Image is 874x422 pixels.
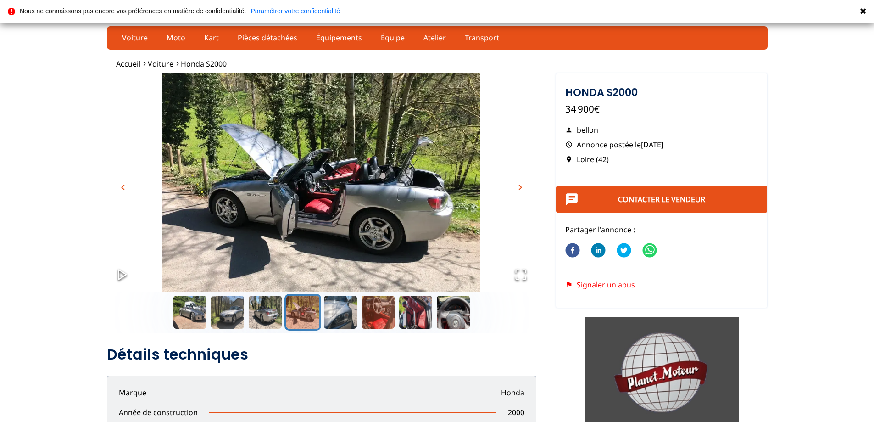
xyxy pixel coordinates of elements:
[117,182,128,193] span: chevron_left
[397,294,434,331] button: Go to Slide 7
[515,182,526,193] span: chevron_right
[116,30,154,45] a: Voiture
[322,294,359,331] button: Go to Slide 5
[565,102,758,116] p: 34 900€
[360,294,396,331] button: Go to Slide 6
[418,30,452,45] a: Atelier
[247,294,284,331] button: Go to Slide 3
[284,294,321,331] button: Go to Slide 4
[490,388,536,398] p: Honda
[565,154,758,164] p: Loire (42)
[375,30,411,45] a: Équipe
[161,30,191,45] a: Moto
[565,225,758,235] p: Partager l'annonce :
[617,237,631,264] button: twitter
[107,259,138,292] button: Play or Pause Slideshow
[565,281,758,289] div: Signaler un abus
[565,140,758,150] p: Annonce postée le [DATE]
[116,180,130,194] button: chevron_left
[232,30,303,45] a: Pièces détachées
[251,8,340,14] a: Paramétrer votre confidentialité
[565,87,758,97] h1: Honda S2000
[565,125,758,135] p: bellon
[642,237,657,264] button: whatsapp
[310,30,368,45] a: Équipements
[107,294,536,331] div: Thumbnail Navigation
[209,294,246,331] button: Go to Slide 2
[116,59,140,69] a: Accueil
[435,294,472,331] button: Go to Slide 8
[172,294,208,331] button: Go to Slide 1
[513,180,527,194] button: chevron_right
[148,59,173,69] a: Voiture
[107,73,536,312] img: image
[459,30,505,45] a: Transport
[107,345,536,364] h2: Détails techniques
[107,73,536,292] div: Go to Slide 4
[107,388,158,398] p: Marque
[496,407,536,417] p: 2000
[591,237,606,264] button: linkedin
[505,259,536,292] button: Open Fullscreen
[565,237,580,264] button: facebook
[107,407,209,417] p: Année de construction
[20,8,246,14] p: Nous ne connaissons pas encore vos préférences en matière de confidentialité.
[181,59,227,69] a: Honda S2000
[198,30,225,45] a: Kart
[556,186,768,213] button: Contacter le vendeur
